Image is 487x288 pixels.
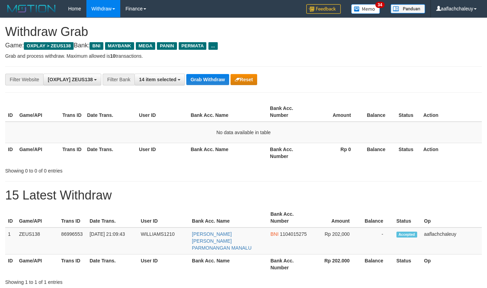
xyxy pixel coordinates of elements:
h4: Game: Bank: [5,42,482,49]
button: Reset [231,74,257,85]
span: ... [208,42,218,50]
th: Action [421,102,482,122]
div: Showing 0 to 0 of 0 entries [5,165,198,174]
td: ZEUS138 [16,227,58,254]
th: Game/API [16,208,58,227]
img: MOTION_logo.png [5,3,58,14]
th: Status [396,143,421,162]
th: Status [394,254,421,274]
span: PERMATA [179,42,207,50]
h1: 15 Latest Withdraw [5,188,482,202]
div: Filter Website [5,74,43,85]
th: Status [394,208,421,227]
th: Status [396,102,421,122]
span: 14 item selected [139,77,176,82]
th: Trans ID [60,143,84,162]
th: Date Trans. [87,254,138,274]
span: BNI [90,42,103,50]
td: No data available in table [5,122,482,143]
button: Grab Withdraw [186,74,229,85]
strong: 10 [110,53,115,59]
td: WILLIAMS1210 [138,227,189,254]
th: Bank Acc. Name [189,254,268,274]
th: Rp 0 [310,143,361,162]
th: Game/API [17,143,60,162]
th: ID [5,254,16,274]
th: User ID [136,143,188,162]
th: Trans ID [60,102,84,122]
th: Balance [361,143,396,162]
span: PANIN [157,42,177,50]
th: User ID [138,208,189,227]
img: Feedback.jpg [306,4,341,14]
span: BNI [270,231,278,237]
th: Amount [310,102,361,122]
td: [DATE] 21:09:43 [87,227,138,254]
th: Bank Acc. Name [189,208,268,227]
td: 1 [5,227,16,254]
img: Button%20Memo.svg [351,4,380,14]
th: Op [421,254,482,274]
td: - [360,227,394,254]
th: Balance [360,254,394,274]
span: MAYBANK [105,42,134,50]
img: panduan.png [391,4,425,13]
td: aaflachchaleuy [421,227,482,254]
h1: Withdraw Grab [5,25,482,39]
span: Copy 1104015275 to clipboard [280,231,307,237]
td: 86996553 [58,227,87,254]
th: Bank Acc. Number [268,208,310,227]
span: 34 [375,2,385,8]
th: Bank Acc. Number [268,254,310,274]
p: Grab and process withdraw. Maximum allowed is transactions. [5,53,482,59]
th: Action [421,143,482,162]
th: Date Trans. [84,143,136,162]
th: Date Trans. [84,102,136,122]
span: MEGA [136,42,156,50]
th: Bank Acc. Number [267,143,310,162]
span: OXPLAY > ZEUS138 [24,42,74,50]
th: Game/API [17,102,60,122]
button: [OXPLAY] ZEUS138 [43,74,101,85]
th: Rp 202.000 [310,254,360,274]
th: Bank Acc. Name [188,143,267,162]
th: ID [5,102,17,122]
th: Bank Acc. Name [188,102,267,122]
th: Amount [310,208,360,227]
th: Trans ID [58,254,87,274]
a: [PERSON_NAME] [PERSON_NAME] PARMONANGAN MANALU [192,231,251,251]
th: Game/API [16,254,58,274]
th: Bank Acc. Number [267,102,310,122]
span: [OXPLAY] ZEUS138 [48,77,93,82]
th: Balance [361,102,396,122]
th: User ID [138,254,189,274]
span: Accepted [396,232,417,238]
div: Showing 1 to 1 of 1 entries [5,276,198,286]
th: Balance [360,208,394,227]
td: Rp 202,000 [310,227,360,254]
th: Trans ID [58,208,87,227]
th: User ID [136,102,188,122]
th: ID [5,208,16,227]
th: Date Trans. [87,208,138,227]
th: ID [5,143,17,162]
button: 14 item selected [134,74,185,85]
th: Op [421,208,482,227]
div: Filter Bank [103,74,134,85]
